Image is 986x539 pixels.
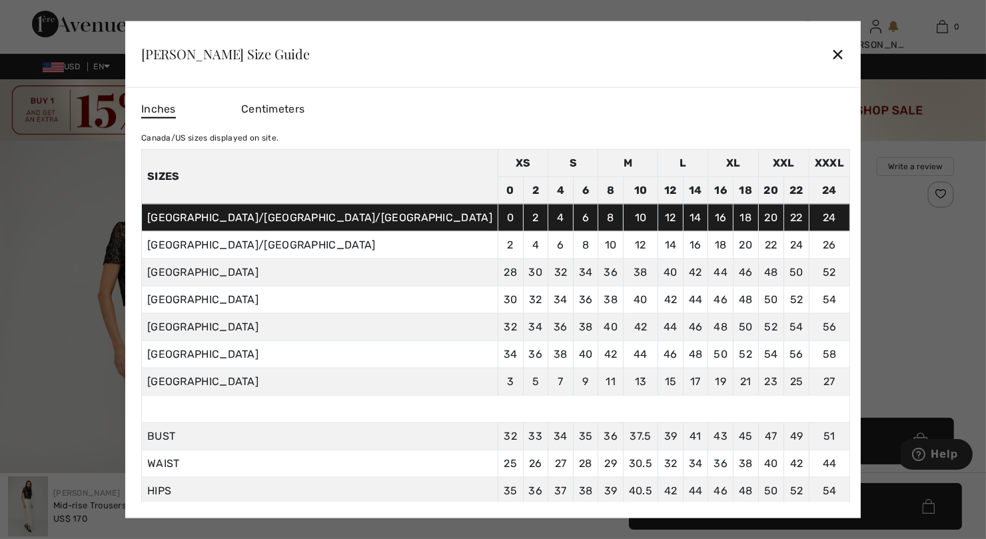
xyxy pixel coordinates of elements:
[733,259,758,286] td: 46
[739,484,753,496] span: 48
[498,286,523,313] td: 30
[689,456,703,469] span: 34
[523,204,548,231] td: 2
[141,131,850,143] div: Canada/US sizes displayed on site.
[623,368,658,395] td: 13
[141,286,498,313] td: [GEOGRAPHIC_DATA]
[658,368,684,395] td: 15
[708,149,758,177] td: XL
[548,259,574,286] td: 32
[523,368,548,395] td: 5
[708,286,734,313] td: 46
[733,286,758,313] td: 48
[809,204,849,231] td: 24
[529,429,543,442] span: 33
[548,286,574,313] td: 34
[554,484,567,496] span: 37
[573,313,598,340] td: 38
[784,204,809,231] td: 22
[809,149,849,177] td: XXXL
[498,368,523,395] td: 3
[758,313,784,340] td: 52
[555,456,567,469] span: 27
[689,484,703,496] span: 44
[554,429,568,442] span: 34
[573,340,598,368] td: 40
[784,259,809,286] td: 50
[790,456,803,469] span: 42
[498,177,523,204] td: 0
[664,456,678,469] span: 32
[823,456,837,469] span: 44
[683,286,708,313] td: 44
[758,149,809,177] td: XXL
[548,340,574,368] td: 38
[733,313,758,340] td: 50
[809,286,849,313] td: 54
[784,231,809,259] td: 24
[579,456,592,469] span: 28
[523,231,548,259] td: 4
[790,484,803,496] span: 52
[764,456,778,469] span: 40
[498,204,523,231] td: 0
[529,484,543,496] span: 36
[630,429,651,442] span: 37.5
[683,259,708,286] td: 42
[579,484,593,496] span: 38
[708,340,734,368] td: 50
[708,177,734,204] td: 16
[573,286,598,313] td: 36
[708,259,734,286] td: 44
[784,313,809,340] td: 54
[764,484,778,496] span: 50
[604,456,617,469] span: 29
[598,259,624,286] td: 36
[598,204,624,231] td: 8
[141,149,498,204] th: Sizes
[784,368,809,395] td: 25
[823,429,835,442] span: 51
[504,456,517,469] span: 25
[623,231,658,259] td: 12
[598,340,624,368] td: 42
[498,259,523,286] td: 28
[683,368,708,395] td: 17
[758,340,784,368] td: 54
[784,177,809,204] td: 22
[141,368,498,395] td: [GEOGRAPHIC_DATA]
[708,204,734,231] td: 16
[809,259,849,286] td: 52
[523,313,548,340] td: 34
[758,368,784,395] td: 23
[758,231,784,259] td: 22
[141,422,498,450] td: BUST
[141,231,498,259] td: [GEOGRAPHIC_DATA]/[GEOGRAPHIC_DATA]
[498,313,523,340] td: 32
[523,340,548,368] td: 36
[809,231,849,259] td: 26
[241,102,304,115] span: Centimeters
[141,259,498,286] td: [GEOGRAPHIC_DATA]
[498,149,548,177] td: XS
[523,177,548,204] td: 2
[809,340,849,368] td: 58
[784,340,809,368] td: 56
[523,259,548,286] td: 30
[598,368,624,395] td: 11
[548,231,574,259] td: 6
[529,456,542,469] span: 26
[548,368,574,395] td: 7
[141,313,498,340] td: [GEOGRAPHIC_DATA]
[623,340,658,368] td: 44
[690,429,702,442] span: 41
[758,177,784,204] td: 20
[733,340,758,368] td: 52
[823,484,837,496] span: 54
[573,368,598,395] td: 9
[784,286,809,313] td: 52
[658,177,684,204] td: 12
[658,259,684,286] td: 40
[498,231,523,259] td: 2
[573,177,598,204] td: 6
